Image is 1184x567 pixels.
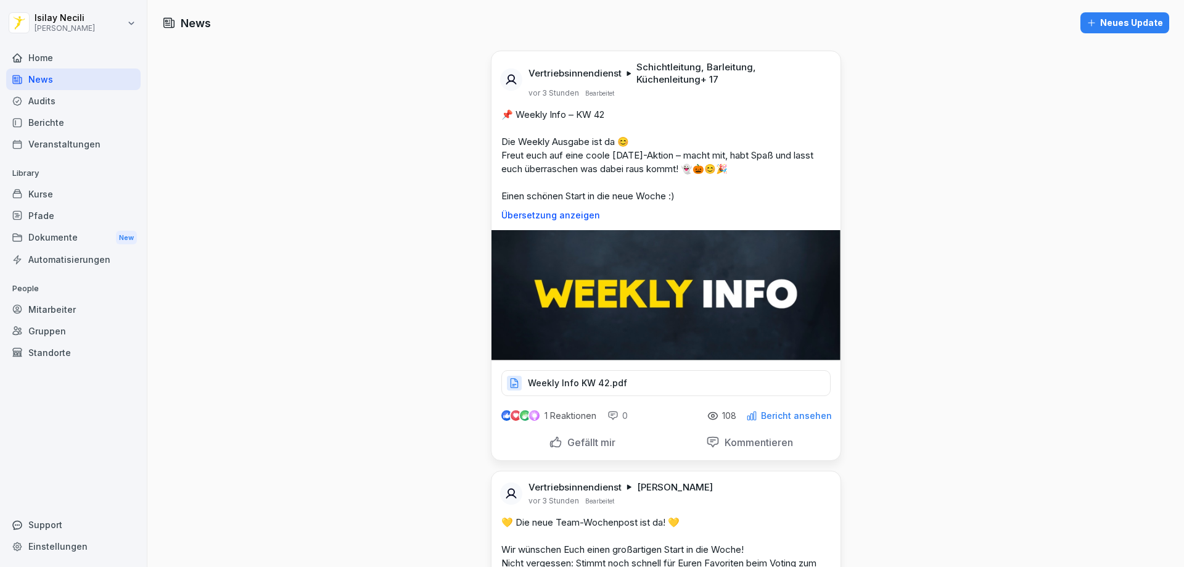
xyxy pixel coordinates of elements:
img: voxm6bmoftu0pi8jybjpepa1.png [491,230,841,360]
img: like [501,411,511,421]
a: Kurse [6,183,141,205]
p: Kommentieren [720,436,793,449]
p: 1 Reaktionen [545,411,596,421]
h1: News [181,15,211,31]
img: inspiring [529,410,540,421]
a: Einstellungen [6,536,141,557]
p: Weekly Info KW 42.pdf [528,377,627,389]
p: Vertriebsinnendienst [528,67,622,80]
p: [PERSON_NAME] [35,24,95,33]
a: Berichte [6,112,141,133]
p: 📌 Weekly Info – KW 42 Die Weekly Ausgabe ist da 😊 Freut euch auf eine coole [DATE]-Aktion – macht... [501,108,831,203]
p: People [6,279,141,299]
p: Schichtleitung, Barleitung, Küchenleitung + 17 [636,61,826,86]
p: Übersetzung anzeigen [501,210,831,220]
p: vor 3 Stunden [528,88,579,98]
div: Support [6,514,141,536]
a: Standorte [6,342,141,363]
div: 0 [607,410,628,422]
a: Mitarbeiter [6,299,141,320]
a: Home [6,47,141,68]
div: Neues Update [1087,16,1163,30]
img: celebrate [520,410,530,421]
p: Bericht ansehen [761,411,832,421]
a: DokumenteNew [6,226,141,249]
a: News [6,68,141,90]
p: Vertriebsinnendienst [528,481,622,494]
p: Bearbeitet [585,88,614,98]
p: vor 3 Stunden [528,496,579,506]
a: Audits [6,90,141,112]
a: Pfade [6,205,141,226]
p: 108 [722,411,736,421]
a: Weekly Info KW 42.pdf [501,381,831,393]
a: Veranstaltungen [6,133,141,155]
button: Neues Update [1080,12,1169,33]
img: love [511,411,520,420]
div: New [116,231,137,245]
p: Bearbeitet [585,496,614,506]
p: Gefällt mir [562,436,615,449]
p: Library [6,163,141,183]
p: [PERSON_NAME] [637,481,713,494]
div: Dokumente [6,226,141,249]
p: Isilay Necili [35,13,95,23]
a: Gruppen [6,320,141,342]
a: Automatisierungen [6,249,141,270]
